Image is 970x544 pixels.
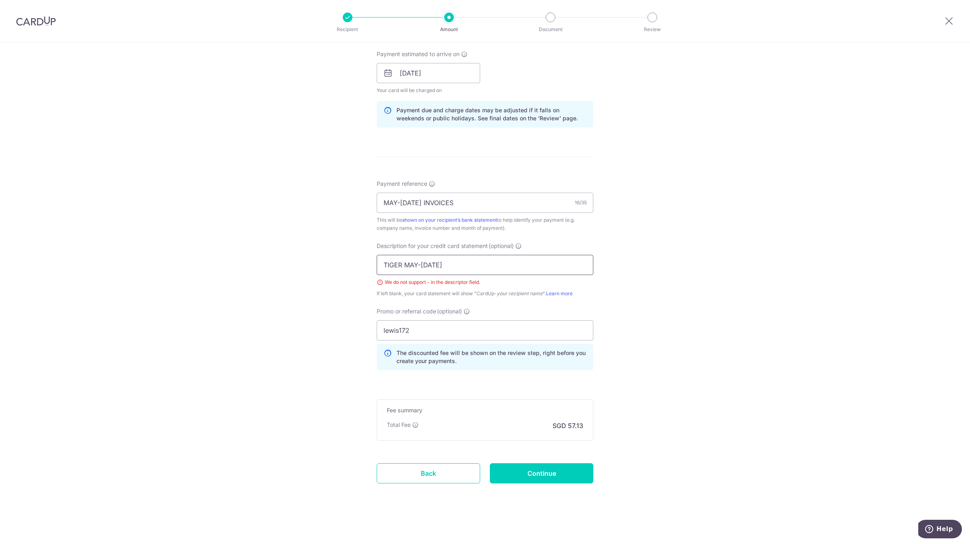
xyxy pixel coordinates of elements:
input: DD / MM / YYYY [377,63,480,83]
div: This will be to help identify your payment (e.g. company name, invoice number and month of payment). [377,216,593,232]
p: SGD 57.13 [552,421,583,431]
span: Payment reference [377,180,427,188]
input: Example: Rent [377,255,593,275]
a: shown on your recipient’s bank statement [402,217,497,223]
p: The discounted fee will be shown on the review step, right before you create your payments. [396,349,586,365]
iframe: Opens a widget where you can find more information [918,520,962,540]
p: Total Fee [387,421,411,429]
span: Description for your credit card statement [377,242,488,250]
span: Your card will be charged on [377,86,480,95]
h5: Fee summary [387,406,583,414]
img: CardUp [16,16,56,26]
p: Payment due and charge dates may be adjusted if it falls on weekends or public holidays. See fina... [396,106,586,122]
p: Review [622,25,682,34]
span: (optional) [437,307,462,315]
span: Promo or referral code [377,307,436,315]
span: (optional) [489,242,514,250]
div: 16/35 [575,199,587,207]
div: We do not support - in the descriptor field. [377,278,593,286]
a: Back [377,463,480,483]
p: Document [521,25,580,34]
span: Payment estimated to arrive on [377,50,460,58]
input: Continue [490,463,593,483]
p: Recipient [318,25,377,34]
div: If left blank, your card statement will show "CardUp- ". [377,290,593,298]
p: Amount [419,25,479,34]
a: Learn more [546,290,573,296]
i: your recipient name [497,290,543,296]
